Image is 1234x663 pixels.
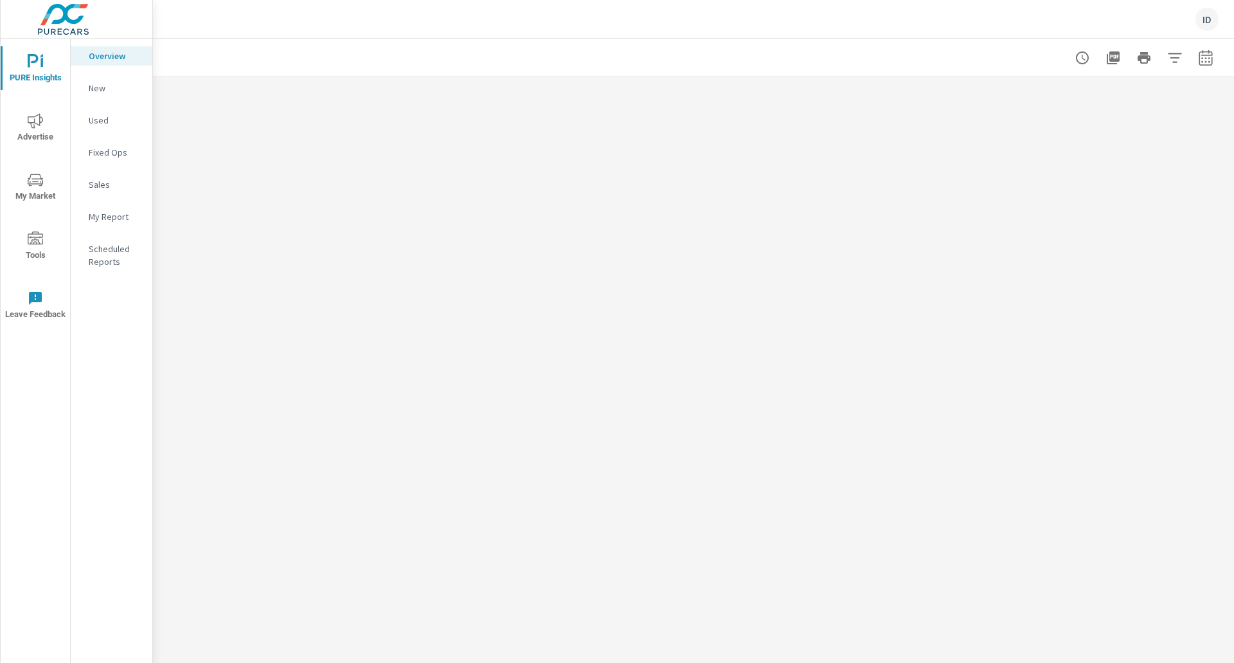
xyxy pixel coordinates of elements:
[1131,45,1157,71] button: Print Report
[71,111,152,130] div: Used
[89,82,142,95] p: New
[4,291,66,322] span: Leave Feedback
[71,175,152,194] div: Sales
[71,239,152,271] div: Scheduled Reports
[4,54,66,86] span: PURE Insights
[71,46,152,66] div: Overview
[71,143,152,162] div: Fixed Ops
[1,39,70,334] div: nav menu
[71,207,152,226] div: My Report
[89,210,142,223] p: My Report
[1100,45,1126,71] button: "Export Report to PDF"
[89,242,142,268] p: Scheduled Reports
[1162,45,1188,71] button: Apply Filters
[4,232,66,263] span: Tools
[89,50,142,62] p: Overview
[289,254,377,286] button: Learn More
[89,114,142,127] p: Used
[4,172,66,204] span: My Market
[71,78,152,98] div: New
[89,146,142,159] p: Fixed Ops
[301,264,364,276] span: Learn More
[1195,8,1219,31] div: ID
[4,113,66,145] span: Advertise
[89,178,142,191] p: Sales
[1193,45,1219,71] button: Select Date Range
